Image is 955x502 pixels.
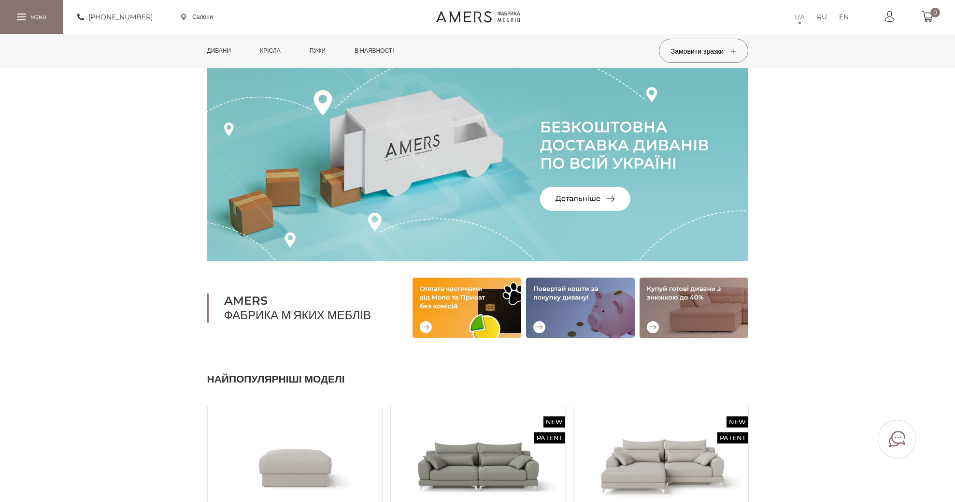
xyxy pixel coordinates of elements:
span: 0 [930,8,940,17]
h1: Фабрика м'яких меблів [207,294,388,323]
a: в наявності [347,34,401,68]
button: Замовити зразки [659,39,748,63]
a: [PHONE_NUMBER] [77,11,153,23]
a: Дивани [200,34,239,68]
a: Крісла [253,34,287,68]
span: New [543,416,565,428]
a: EN [839,11,849,23]
span: Замовити зразки [671,47,736,56]
img: Оплата частинами від Mono та Приват без комісій [413,278,521,338]
a: Салони [181,13,213,21]
img: Купуй готові дивани зі знижкою до 40% [640,278,748,338]
b: AMERS [224,294,388,308]
span: Patent [717,432,748,443]
a: Пуфи [302,34,333,68]
span: Patent [534,432,565,443]
span: New [727,416,748,428]
h2: Найпопулярніші моделі [207,372,748,386]
a: RU [817,11,827,23]
a: UA [795,11,805,23]
img: Повертай кошти за покупку дивану [526,278,635,338]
